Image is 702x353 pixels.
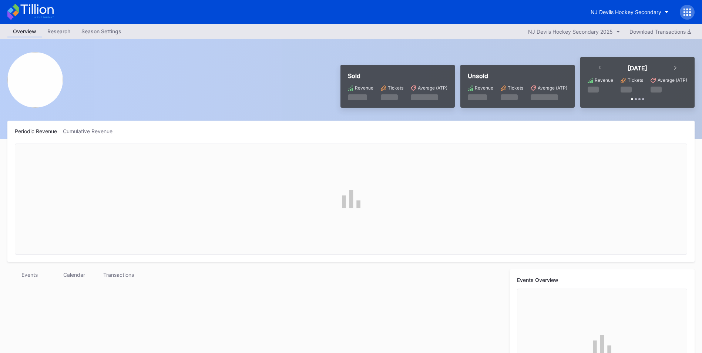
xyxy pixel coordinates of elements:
[626,27,695,37] button: Download Transactions
[508,85,523,91] div: Tickets
[52,269,96,280] div: Calendar
[96,269,141,280] div: Transactions
[524,27,624,37] button: NJ Devils Hockey Secondary 2025
[629,28,691,35] div: Download Transactions
[517,277,687,283] div: Events Overview
[658,77,687,83] div: Average (ATP)
[538,85,567,91] div: Average (ATP)
[42,26,76,37] a: Research
[628,77,643,83] div: Tickets
[355,85,373,91] div: Revenue
[418,85,447,91] div: Average (ATP)
[7,269,52,280] div: Events
[528,28,613,35] div: NJ Devils Hockey Secondary 2025
[585,5,674,19] button: NJ Devils Hockey Secondary
[63,128,118,134] div: Cumulative Revenue
[348,72,447,80] div: Sold
[76,26,127,37] a: Season Settings
[628,64,647,72] div: [DATE]
[15,128,63,134] div: Periodic Revenue
[475,85,493,91] div: Revenue
[388,85,403,91] div: Tickets
[7,26,42,37] a: Overview
[595,77,613,83] div: Revenue
[468,72,567,80] div: Unsold
[591,9,661,15] div: NJ Devils Hockey Secondary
